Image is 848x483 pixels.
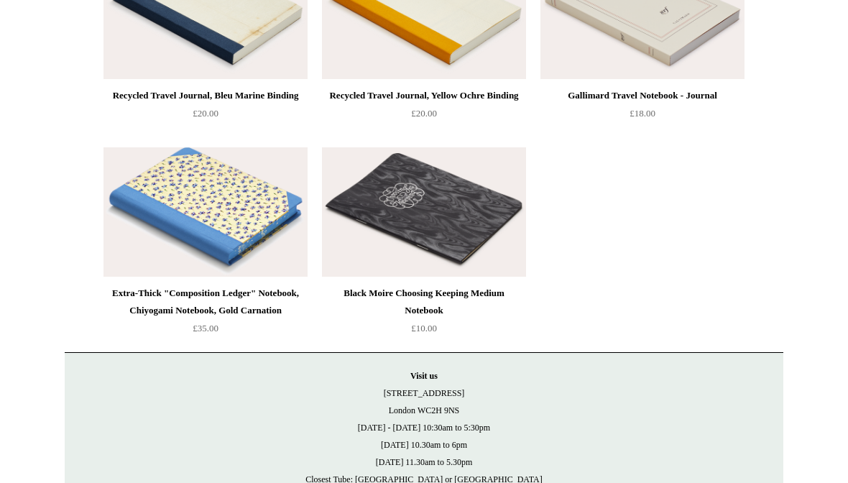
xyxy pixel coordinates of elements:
a: Extra-Thick "Composition Ledger" Notebook, Chiyogami Notebook, Gold Carnation £35.00 [103,285,308,344]
span: £18.00 [630,108,655,119]
a: Black Moire Choosing Keeping Medium Notebook Black Moire Choosing Keeping Medium Notebook [322,147,526,277]
a: Recycled Travel Journal, Bleu Marine Binding £20.00 [103,87,308,146]
a: Black Moire Choosing Keeping Medium Notebook £10.00 [322,285,526,344]
span: £20.00 [411,108,437,119]
span: £10.00 [411,323,437,333]
img: Extra-Thick "Composition Ledger" Notebook, Chiyogami Notebook, Gold Carnation [103,147,308,277]
div: Recycled Travel Journal, Bleu Marine Binding [107,87,304,104]
strong: Visit us [410,371,438,381]
a: Gallimard Travel Notebook - Journal £18.00 [540,87,745,146]
a: Extra-Thick "Composition Ledger" Notebook, Chiyogami Notebook, Gold Carnation Extra-Thick "Compos... [103,147,308,277]
a: Recycled Travel Journal, Yellow Ochre Binding £20.00 [322,87,526,146]
img: Black Moire Choosing Keeping Medium Notebook [322,147,526,277]
div: Gallimard Travel Notebook - Journal [544,87,741,104]
span: £20.00 [193,108,218,119]
span: £35.00 [193,323,218,333]
div: Extra-Thick "Composition Ledger" Notebook, Chiyogami Notebook, Gold Carnation [107,285,304,319]
div: Recycled Travel Journal, Yellow Ochre Binding [326,87,522,104]
div: Black Moire Choosing Keeping Medium Notebook [326,285,522,319]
